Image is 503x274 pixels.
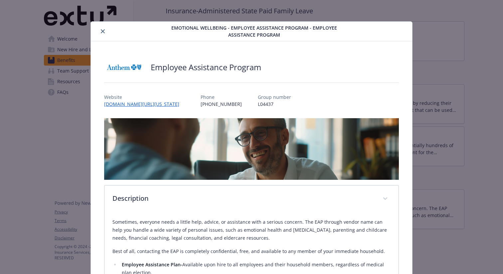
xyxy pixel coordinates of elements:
h2: Employee Assistance Program [151,62,261,73]
a: [DOMAIN_NAME][URL][US_STATE] [104,101,185,107]
p: Best of all, contacting the EAP is completely confidential, free, and available to any member of ... [112,247,391,255]
button: close [99,27,107,35]
p: Phone [201,94,242,101]
img: Anthem Blue Cross [104,57,144,77]
p: Website [104,94,185,101]
p: Sometimes, everyone needs a little help, advice, or assistance with a serious concern. The EAP th... [112,218,391,242]
img: banner [104,118,399,180]
p: [PHONE_NUMBER] [201,101,242,108]
p: Group number [258,94,291,101]
div: Description [104,185,399,213]
span: Emotional Wellbeing - Employee Assistance Program - Employee Assistance Program [159,24,349,38]
p: Description [112,193,375,203]
p: L04437 [258,101,291,108]
strong: Employee Assistance Plan- [122,261,182,268]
